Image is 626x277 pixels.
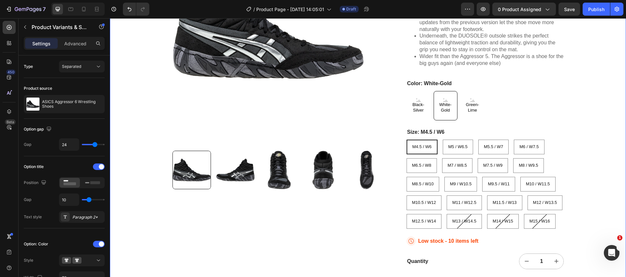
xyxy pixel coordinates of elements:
[32,40,51,47] p: Settings
[62,64,81,69] span: Separated
[24,214,42,220] div: Text style
[310,35,454,49] li: Wider fit than the Aggressor 5. The Aggressor is a shoe for the big guys again (and everyone else)
[324,84,347,95] span: White-Gold
[346,6,356,12] span: Draft
[374,126,393,131] span: M5.5 / W7
[588,6,604,13] div: Publish
[310,14,454,35] li: Underneath, the DUOSOLE® outsole strikes the perfect balance of lightweight traction and durabili...
[338,126,358,131] span: M5 / W6.5
[559,3,580,16] button: Save
[492,3,556,16] button: 0 product assigned
[5,119,16,125] div: Beta
[26,98,39,111] img: product feature img
[308,220,369,226] p: Low stock - 10 items left
[3,3,49,16] button: 7
[24,178,48,187] div: Position
[409,145,428,149] span: M8 / W9.5
[410,236,425,251] button: decrement
[439,236,454,251] button: increment
[416,163,440,168] span: M10 / W11.5
[302,182,326,187] span: M10.5 / W12
[253,6,255,13] span: /
[351,84,375,95] span: Green-Lime
[303,126,322,131] span: M4.5 / W6
[43,5,46,13] p: 7
[59,61,105,72] button: Separated
[373,145,393,149] span: M7.5 / W9
[24,125,53,134] div: Option gap
[420,200,440,205] span: M15 / W16
[123,3,149,16] div: Undo/Redo
[24,142,31,147] div: Gap
[423,182,447,187] span: M12 / W13.5
[302,163,324,168] span: M8.5 / W10
[342,182,366,187] span: M11 / W12.5
[342,200,366,205] span: M13 / W14.5
[583,3,610,16] button: Publish
[302,145,321,149] span: M6.5 / W8
[383,182,407,187] span: M11.5 / W13
[24,85,52,91] div: Product source
[498,6,541,13] span: 0 product assigned
[297,110,335,118] legend: Size: M4.5 / W6
[24,257,33,263] div: Style
[297,61,343,69] legend: Color: White-Gold
[617,235,622,240] span: 1
[6,69,16,75] div: 450
[297,84,320,95] span: Black-Silver
[410,126,429,131] span: M6 / W7.5
[604,245,619,261] iframe: Intercom live chat
[338,145,357,149] span: M7 / W8.5
[564,7,575,12] span: Save
[383,200,403,205] span: M14 / W15
[24,64,33,69] div: Type
[340,163,362,168] span: M9 / W10.5
[64,40,86,47] p: Advanced
[24,164,44,170] div: Option title
[59,194,79,206] input: Auto
[59,139,79,150] input: Auto
[425,236,439,251] input: quantity
[297,239,374,247] div: Quantity
[24,197,31,203] div: Gap
[110,18,626,277] iframe: Design area
[42,100,102,109] p: ASICS Aggressor 6 Wrestling Shoes
[256,6,324,13] span: Product Page - [DATE] 14:05:01
[378,163,399,168] span: M9.5 / W11
[24,241,48,247] div: Option: Color
[72,214,103,220] div: Paragraph 2*
[32,23,87,31] p: Product Variants & Swatches
[302,200,326,205] span: M12.5 / W14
